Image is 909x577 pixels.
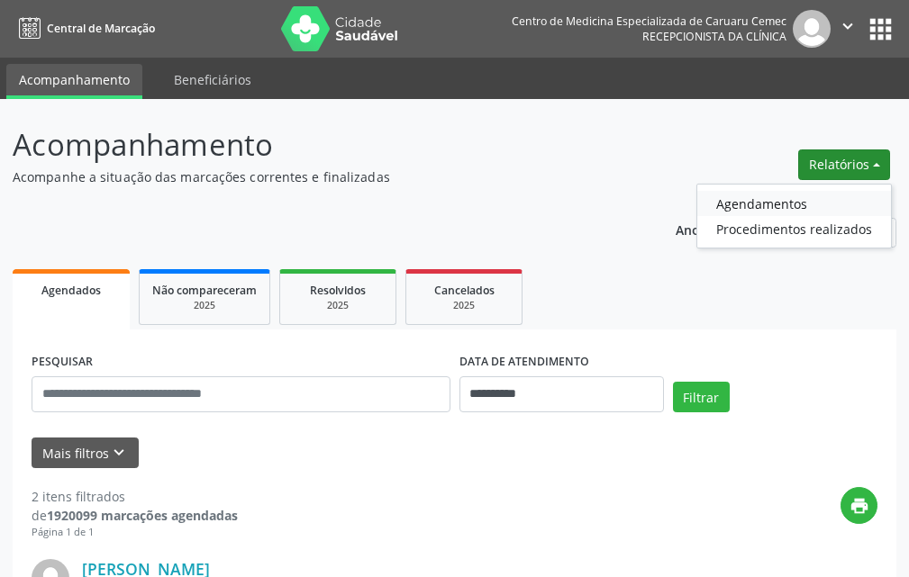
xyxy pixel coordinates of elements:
[697,191,891,216] a: Agendamentos
[13,14,155,43] a: Central de Marcação
[293,299,383,312] div: 2025
[47,21,155,36] span: Central de Marcação
[32,348,93,376] label: PESQUISAR
[676,218,835,240] p: Ano de acompanhamento
[419,299,509,312] div: 2025
[642,29,786,44] span: Recepcionista da clínica
[41,283,101,298] span: Agendados
[831,10,865,48] button: 
[841,487,877,524] button: print
[152,283,257,298] span: Não compareceram
[13,167,632,186] p: Acompanhe a situação das marcações correntes e finalizadas
[32,487,238,506] div: 2 itens filtrados
[697,216,891,241] a: Procedimentos realizados
[512,14,786,29] div: Centro de Medicina Especializada de Caruaru Cemec
[434,283,495,298] span: Cancelados
[310,283,366,298] span: Resolvidos
[32,506,238,525] div: de
[109,443,129,463] i: keyboard_arrow_down
[838,16,858,36] i: 
[6,64,142,99] a: Acompanhamento
[673,382,730,412] button: Filtrar
[32,525,238,540] div: Página 1 de 1
[865,14,896,45] button: apps
[161,64,264,95] a: Beneficiários
[152,299,257,312] div: 2025
[13,122,632,167] p: Acompanhamento
[47,507,238,524] strong: 1920099 marcações agendadas
[793,10,831,48] img: img
[459,348,589,376] label: DATA DE ATENDIMENTO
[850,496,869,516] i: print
[798,149,890,180] button: Relatórios
[32,437,139,469] button: Mais filtroskeyboard_arrow_down
[696,184,892,248] ul: Relatórios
